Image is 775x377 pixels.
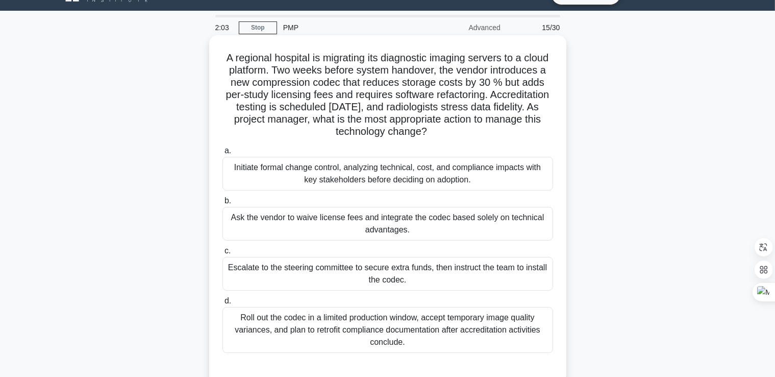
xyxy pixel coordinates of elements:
[222,257,553,291] div: Escalate to the steering committee to secure extra funds, then instruct the team to install the c...
[209,17,239,38] div: 2:03
[224,196,231,205] span: b.
[507,17,566,38] div: 15/30
[417,17,507,38] div: Advanced
[221,52,554,138] h5: A regional hospital is migrating its diagnostic imaging servers to a cloud platform. Two weeks be...
[224,146,231,155] span: a.
[239,21,277,34] a: Stop
[277,17,417,38] div: PMP
[224,296,231,305] span: d.
[222,307,553,353] div: Roll out the codec in a limited production window, accept temporary image quality variances, and ...
[222,207,553,241] div: Ask the vendor to waive license fees and integrate the codec based solely on technical advantages.
[224,246,231,255] span: c.
[222,157,553,191] div: Initiate formal change control, analyzing technical, cost, and compliance impacts with key stakeh...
